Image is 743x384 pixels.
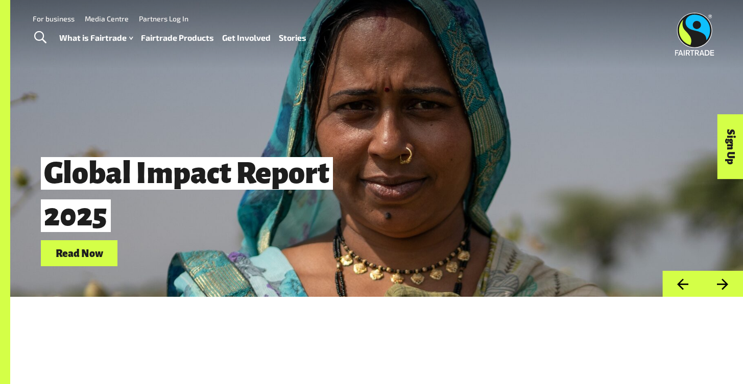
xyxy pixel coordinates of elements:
[222,31,271,45] a: Get Involved
[85,14,129,23] a: Media Centre
[33,14,75,23] a: For business
[141,31,214,45] a: Fairtrade Products
[675,13,714,56] img: Fairtrade Australia New Zealand logo
[279,31,306,45] a: Stories
[41,240,117,266] a: Read Now
[703,271,743,297] button: Next
[662,271,703,297] button: Previous
[139,14,188,23] a: Partners Log In
[59,31,133,45] a: What is Fairtrade
[41,157,333,232] span: Global Impact Report 2025
[28,25,53,50] a: Toggle Search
